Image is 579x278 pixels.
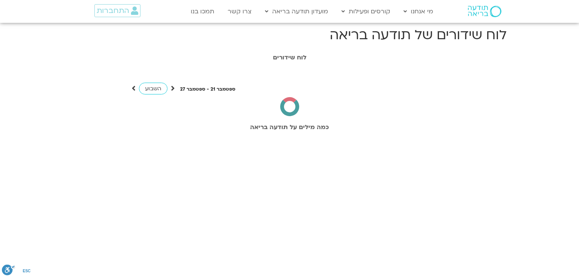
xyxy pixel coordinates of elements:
[261,4,332,19] a: מועדון תודעה בריאה
[94,4,140,17] a: התחברות
[468,6,501,17] img: תודעה בריאה
[97,6,129,15] span: התחברות
[77,54,503,61] h1: לוח שידורים
[400,4,437,19] a: מי אנחנו
[224,4,255,19] a: צרו קשר
[73,26,507,44] h1: לוח שידורים של תודעה בריאה
[139,83,167,94] a: השבוע
[187,4,218,19] a: תמכו בנו
[338,4,394,19] a: קורסים ופעילות
[145,85,161,92] span: השבוע
[180,85,235,93] p: ספטמבר 21 - ספטמבר 27
[77,124,503,131] h2: כמה מילים על תודעה בריאה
